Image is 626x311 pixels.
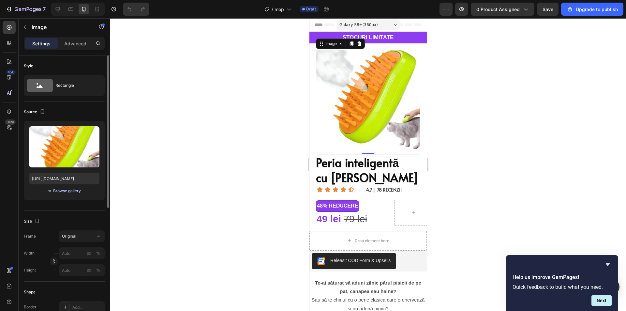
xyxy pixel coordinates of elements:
[272,6,273,13] span: /
[537,3,559,16] button: Save
[59,230,105,242] button: Original
[53,188,81,194] button: Browse gallery
[513,260,612,306] div: Help us improve GemPages!
[43,5,46,13] p: 7
[94,266,102,274] button: px
[53,188,81,194] div: Browse gallery
[513,273,612,281] h2: Help us improve GemPages!
[96,250,100,256] div: %
[476,6,520,13] span: 0 product assigned
[87,267,91,273] div: px
[32,23,87,31] p: Image
[3,3,49,16] button: 7
[604,260,612,268] button: Hide survey
[87,250,91,256] div: px
[48,187,52,195] span: or
[59,247,105,259] input: px%
[5,119,16,125] div: Beta
[123,3,149,16] div: Undo/Redo
[24,233,36,239] label: Frame
[85,249,93,257] button: %
[24,108,46,117] div: Source
[64,40,86,47] p: Advanced
[6,70,16,75] div: 450
[306,6,316,12] span: Draft
[85,266,93,274] button: %
[29,126,99,167] img: preview-image
[513,284,612,290] p: Quick feedback to build what you need.
[24,217,41,226] div: Size
[55,78,95,93] div: Rectangle
[591,295,612,306] button: Next question
[309,18,427,311] iframe: Design area
[59,264,105,276] input: px%
[24,267,36,273] label: Height
[29,173,99,184] input: https://example.com/image.jpg
[24,304,37,310] div: Border
[96,267,100,273] div: %
[72,304,103,310] div: Add...
[567,6,618,13] div: Upgrade to publish
[471,3,534,16] button: 0 product assigned
[24,289,36,295] div: Shape
[24,250,35,256] label: Width
[32,40,51,47] p: Settings
[24,63,33,69] div: Style
[543,7,553,12] span: Save
[62,233,76,239] span: Original
[94,249,102,257] button: px
[561,3,623,16] button: Upgrade to publish
[275,6,284,13] span: mop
